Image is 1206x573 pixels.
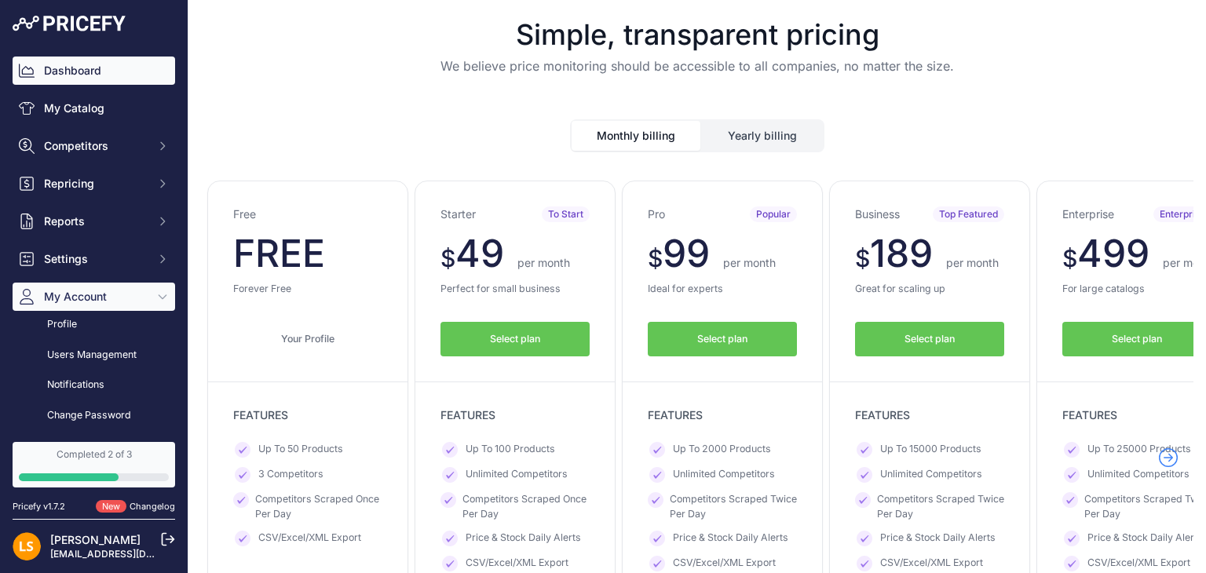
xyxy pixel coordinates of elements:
span: Up To 15000 Products [880,442,981,458]
p: Perfect for small business [440,282,590,297]
img: Pricefy Logo [13,16,126,31]
span: Select plan [490,332,540,347]
button: Yearly billing [702,121,823,151]
p: Forever Free [233,282,382,297]
span: $ [648,244,663,272]
h3: Pro [648,206,665,222]
p: We believe price monitoring should be accessible to all companies, no matter the size. [201,57,1193,75]
span: My Account [44,289,147,305]
button: Select plan [648,322,797,357]
button: Select plan [855,322,1004,357]
button: Select plan [440,322,590,357]
span: Competitors Scraped Twice Per Day [670,492,797,521]
span: To Start [542,206,590,222]
button: Monthly billing [572,121,700,151]
span: Up To 25000 Products [1087,442,1191,458]
span: per month [946,256,999,269]
span: $ [855,244,870,272]
p: FEATURES [440,407,590,423]
a: Notifications [13,371,175,399]
a: Dashboard [13,57,175,85]
span: 49 [455,230,504,276]
h3: Free [233,206,256,222]
span: FREE [233,230,325,276]
span: $ [1062,244,1077,272]
span: Competitors Scraped Twice Per Day [877,492,1004,521]
p: FEATURES [648,407,797,423]
span: Popular [750,206,797,222]
span: Competitors Scraped Once Per Day [255,492,382,521]
span: Up To 2000 Products [673,442,771,458]
span: New [96,500,126,513]
span: CSV/Excel/XML Export [258,531,361,546]
span: 189 [870,230,933,276]
span: CSV/Excel/XML Export [673,556,776,571]
span: 499 [1077,230,1149,276]
span: Unlimited Competitors [880,467,982,483]
span: CSV/Excel/XML Export [880,556,983,571]
span: 3 Competitors [258,467,323,483]
span: Unlimited Competitors [466,467,568,483]
span: Select plan [1112,332,1162,347]
a: Change Password [13,402,175,429]
span: Price & Stock Daily Alerts [880,531,996,546]
button: Settings [13,245,175,273]
p: Great for scaling up [855,282,1004,297]
a: Changelog [130,501,175,512]
a: Your Profile [233,322,382,357]
span: Competitors Scraped Once Per Day [462,492,590,521]
span: Unlimited Competitors [1087,467,1190,483]
p: Ideal for experts [648,282,797,297]
span: Unlimited Competitors [673,467,775,483]
span: per month [723,256,776,269]
span: Competitors [44,138,147,154]
h3: Enterprise [1062,206,1114,222]
span: Top Featured [933,206,1004,222]
a: My Catalog [13,94,175,122]
div: Pricefy v1.7.2 [13,500,65,513]
span: CSV/Excel/XML Export [466,556,568,571]
h3: Starter [440,206,476,222]
span: Select plan [904,332,955,347]
span: $ [440,244,455,272]
span: Select plan [697,332,747,347]
a: Users Management [13,341,175,369]
a: Profile [13,311,175,338]
a: Completed 2 of 3 [13,442,175,487]
a: [EMAIL_ADDRESS][DOMAIN_NAME] [50,548,214,560]
a: [PERSON_NAME] [50,533,141,546]
span: Price & Stock Daily Alerts [673,531,788,546]
button: Reports [13,207,175,235]
h3: Business [855,206,900,222]
div: Completed 2 of 3 [19,448,169,461]
span: per month [517,256,570,269]
span: Price & Stock Daily Alerts [1087,531,1203,546]
span: Reports [44,214,147,229]
button: My Account [13,283,175,311]
p: FEATURES [855,407,1004,423]
span: Up To 100 Products [466,442,555,458]
span: Up To 50 Products [258,442,343,458]
a: Billing [13,432,175,459]
button: Competitors [13,132,175,160]
button: Repricing [13,170,175,198]
h1: Simple, transparent pricing [201,19,1193,50]
span: Repricing [44,176,147,192]
span: Price & Stock Daily Alerts [466,531,581,546]
p: FEATURES [233,407,382,423]
span: Settings [44,251,147,267]
span: CSV/Excel/XML Export [1087,556,1190,571]
span: 99 [663,230,710,276]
